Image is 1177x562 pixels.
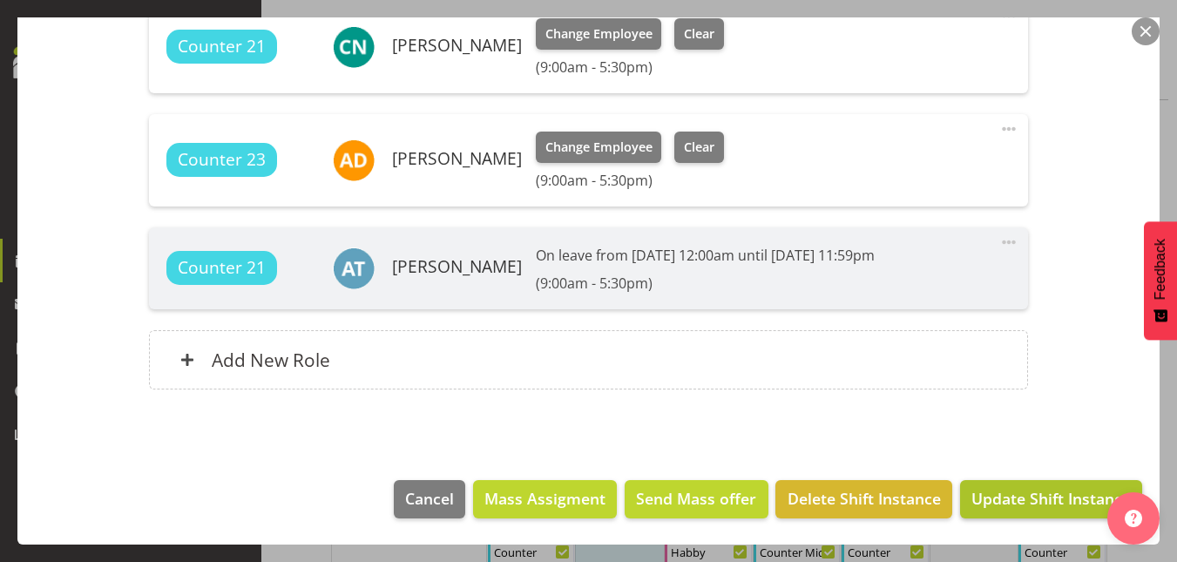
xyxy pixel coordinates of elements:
h6: [PERSON_NAME] [392,149,522,168]
span: Counter 21 [178,255,266,281]
span: Delete Shift Instance [788,487,941,510]
h6: [PERSON_NAME] [392,36,522,55]
h6: [PERSON_NAME] [392,257,522,276]
button: Mass Assigment [473,480,617,518]
span: Clear [684,138,714,157]
span: Clear [684,24,714,44]
span: Counter 21 [178,34,266,59]
button: Feedback - Show survey [1144,221,1177,340]
button: Change Employee [536,18,662,50]
button: Send Mass offer [625,480,768,518]
button: Clear [674,132,724,163]
img: amelia-denz7002.jpg [333,139,375,181]
h6: Add New Role [212,349,330,371]
img: help-xxl-2.png [1125,510,1142,527]
p: On leave from [DATE] 12:00am until [DATE] 11:59pm [536,245,875,266]
img: christine-neville11214.jpg [333,26,375,68]
button: Delete Shift Instance [775,480,951,518]
button: Cancel [394,480,465,518]
span: Feedback [1153,239,1168,300]
button: Change Employee [536,132,662,163]
span: Update Shift Instance [971,487,1131,510]
span: Mass Assigment [484,487,605,510]
h6: (9:00am - 5:30pm) [536,274,875,292]
span: Counter 23 [178,147,266,173]
button: Clear [674,18,724,50]
h6: (9:00am - 5:30pm) [536,172,724,189]
span: Send Mass offer [636,487,756,510]
span: Change Employee [545,138,653,157]
span: Cancel [405,487,454,510]
img: alex-micheal-taniwha5364.jpg [333,247,375,289]
button: Update Shift Instance [960,480,1142,518]
span: Change Employee [545,24,653,44]
h6: (9:00am - 5:30pm) [536,58,724,76]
